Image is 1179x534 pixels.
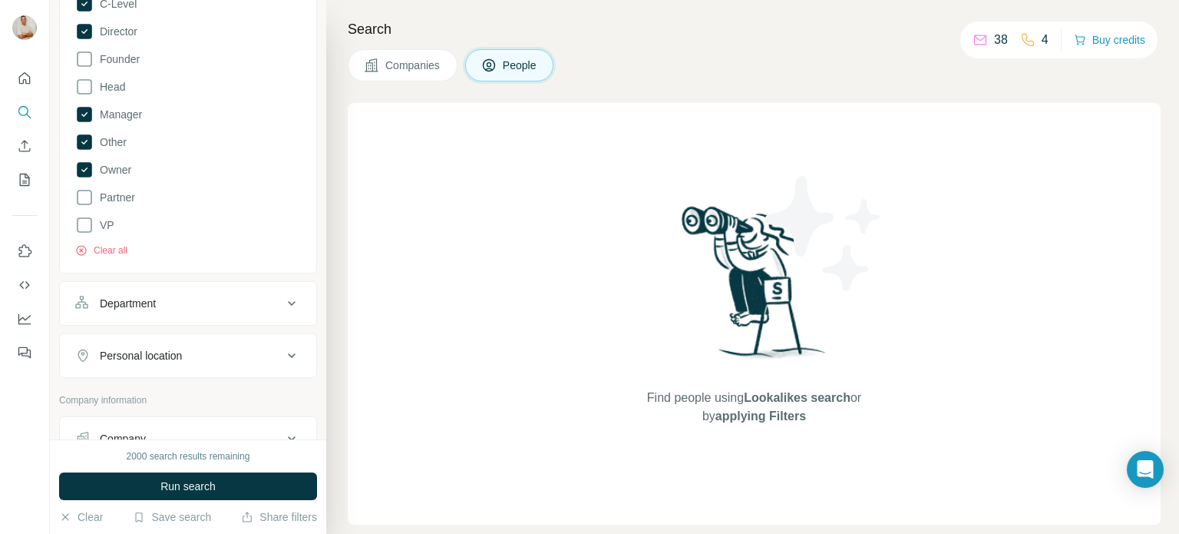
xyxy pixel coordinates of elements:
[100,348,182,363] div: Personal location
[60,285,316,322] button: Department
[100,296,156,311] div: Department
[133,509,211,525] button: Save search
[59,509,103,525] button: Clear
[60,420,316,457] button: Company
[348,18,1161,40] h4: Search
[94,51,140,67] span: Founder
[59,473,317,500] button: Run search
[94,24,137,39] span: Director
[12,15,37,40] img: Avatar
[715,410,806,423] span: applying Filters
[160,479,216,494] span: Run search
[755,164,893,303] img: Surfe Illustration - Stars
[94,107,142,122] span: Manager
[100,431,146,446] div: Company
[94,134,127,150] span: Other
[1042,31,1049,49] p: 4
[12,237,37,265] button: Use Surfe on LinkedIn
[994,31,1008,49] p: 38
[127,449,250,463] div: 2000 search results remaining
[12,166,37,194] button: My lists
[94,217,114,233] span: VP
[12,98,37,126] button: Search
[94,162,131,177] span: Owner
[675,202,834,373] img: Surfe Illustration - Woman searching with binoculars
[75,244,127,257] button: Clear all
[12,339,37,367] button: Feedback
[12,271,37,299] button: Use Surfe API
[94,79,125,95] span: Head
[60,337,316,374] button: Personal location
[12,65,37,92] button: Quick start
[385,58,441,73] span: Companies
[12,305,37,333] button: Dashboard
[241,509,317,525] button: Share filters
[59,393,317,407] p: Company information
[1127,451,1164,488] div: Open Intercom Messenger
[1074,29,1145,51] button: Buy credits
[12,132,37,160] button: Enrich CSV
[503,58,538,73] span: People
[631,389,877,426] span: Find people using or by
[744,391,850,404] span: Lookalikes search
[94,190,135,205] span: Partner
